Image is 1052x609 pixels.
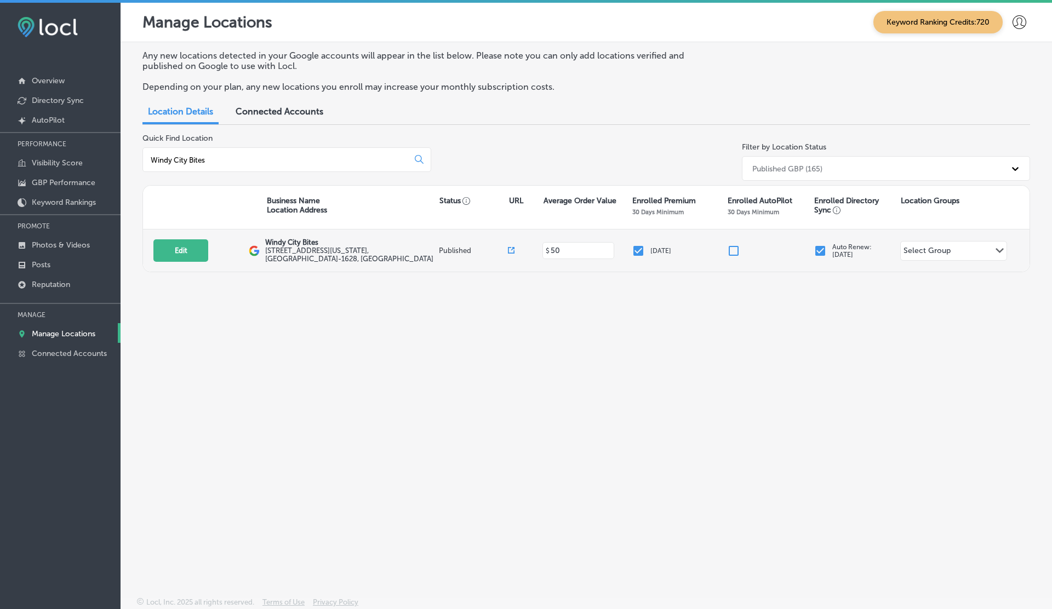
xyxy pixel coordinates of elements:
[236,106,323,117] span: Connected Accounts
[439,246,508,255] p: Published
[32,240,90,250] p: Photos & Videos
[32,76,65,85] p: Overview
[18,17,78,37] img: fda3e92497d09a02dc62c9cd864e3231.png
[32,260,50,269] p: Posts
[650,247,671,255] p: [DATE]
[814,196,895,215] p: Enrolled Directory Sync
[728,208,779,216] p: 30 Days Minimum
[546,247,550,255] p: $
[509,196,523,205] p: URL
[832,243,872,258] p: Auto Renew: [DATE]
[267,196,327,215] p: Business Name Location Address
[265,238,436,246] p: Windy City Bites
[142,134,213,143] label: Quick Find Location
[728,196,792,205] p: Enrolled AutoPilot
[150,155,406,165] input: All Locations
[632,196,696,205] p: Enrolled Premium
[32,198,96,207] p: Keyword Rankings
[32,178,95,187] p: GBP Performance
[32,329,95,338] p: Manage Locations
[142,13,272,31] p: Manage Locations
[146,598,254,606] p: Locl, Inc. 2025 all rights reserved.
[32,349,107,358] p: Connected Accounts
[873,11,1003,33] span: Keyword Ranking Credits: 720
[904,246,951,258] div: Select Group
[142,82,719,92] p: Depending on your plan, any new locations you enroll may increase your monthly subscription costs.
[439,196,508,205] p: Status
[742,142,826,152] label: Filter by Location Status
[32,280,70,289] p: Reputation
[142,50,719,71] p: Any new locations detected in your Google accounts will appear in the list below. Please note you...
[632,208,684,216] p: 30 Days Minimum
[32,158,83,168] p: Visibility Score
[32,96,84,105] p: Directory Sync
[901,196,959,205] p: Location Groups
[544,196,616,205] p: Average Order Value
[249,245,260,256] img: logo
[752,164,822,173] div: Published GBP (165)
[32,116,65,125] p: AutoPilot
[148,106,213,117] span: Location Details
[265,246,436,263] label: [STREET_ADDRESS][US_STATE] , [GEOGRAPHIC_DATA]-1628, [GEOGRAPHIC_DATA]
[153,239,208,262] button: Edit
